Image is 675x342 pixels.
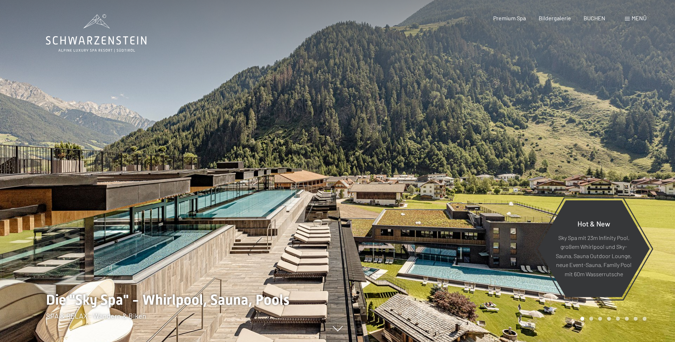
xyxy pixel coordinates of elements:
p: Sky Spa mit 23m Infinity Pool, großem Whirlpool und Sky-Sauna, Sauna Outdoor Lounge, neue Event-S... [555,233,632,278]
div: Carousel Page 1 (Current Slide) [580,317,584,321]
a: Premium Spa [493,15,526,21]
div: Carousel Pagination [578,317,647,321]
a: Hot & New Sky Spa mit 23m Infinity Pool, großem Whirlpool und Sky-Sauna, Sauna Outdoor Lounge, ne... [537,200,650,298]
div: Carousel Page 3 [598,317,602,321]
div: Carousel Page 7 [634,317,638,321]
div: Carousel Page 8 [643,317,647,321]
a: Bildergalerie [539,15,571,21]
div: Carousel Page 6 [625,317,629,321]
div: Carousel Page 4 [607,317,611,321]
div: Carousel Page 2 [589,317,593,321]
span: Menü [632,15,647,21]
div: Carousel Page 5 [616,317,620,321]
span: Hot & New [578,219,610,228]
a: BUCHEN [584,15,605,21]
